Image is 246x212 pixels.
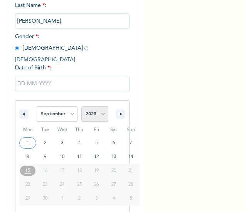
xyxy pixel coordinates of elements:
span: Fri [88,124,105,136]
span: 17 [60,164,64,178]
button: 30 [36,192,54,205]
span: 29 [25,192,30,205]
button: 17 [54,164,71,178]
button: 22 [19,178,37,192]
button: 6 [105,136,123,150]
button: 18 [71,164,88,178]
button: 26 [88,178,105,192]
span: 26 [94,178,99,192]
span: Sun [122,124,140,136]
span: 25 [77,178,82,192]
button: 11 [71,150,88,164]
input: DD-MM-YYYY [15,76,130,91]
button: 3 [54,136,71,150]
button: 4 [71,136,88,150]
span: 18 [77,164,82,178]
span: Last Name : [15,3,130,24]
span: 19 [94,164,99,178]
span: Thu [71,124,88,136]
button: 9 [36,150,54,164]
span: Sat [105,124,123,136]
span: Gender : [DEMOGRAPHIC_DATA] [DEMOGRAPHIC_DATA] [15,34,92,62]
span: 12 [94,150,99,164]
span: 2 [44,136,46,150]
span: 3 [61,136,63,150]
span: 27 [111,178,116,192]
span: Mon [19,124,37,136]
span: 24 [60,178,64,192]
span: 6 [113,136,115,150]
input: Enter your last name [15,13,130,29]
button: 7 [122,136,140,150]
span: 14 [128,150,133,164]
span: 16 [43,164,47,178]
button: 27 [105,178,123,192]
button: 14 [122,150,140,164]
button: 10 [54,150,71,164]
button: 8 [19,150,37,164]
span: 8 [27,150,29,164]
span: 13 [111,150,116,164]
button: 20 [105,164,123,178]
button: 1 [19,136,37,150]
button: 15 [19,164,37,178]
span: 9 [44,150,46,164]
span: 1 [27,136,29,150]
span: 28 [128,178,133,192]
span: 21 [128,164,133,178]
span: 20 [111,164,116,178]
button: 24 [54,178,71,192]
span: 11 [77,150,82,164]
button: 16 [36,164,54,178]
button: 21 [122,164,140,178]
button: 19 [88,164,105,178]
span: 4 [78,136,81,150]
button: 5 [88,136,105,150]
span: Tue [36,124,54,136]
button: 25 [71,178,88,192]
span: 30 [43,192,47,205]
span: 10 [60,150,64,164]
span: 5 [95,136,98,150]
span: 23 [43,178,47,192]
button: 23 [36,178,54,192]
button: 29 [19,192,37,205]
span: 15 [25,164,30,178]
span: 22 [25,178,30,192]
button: 28 [122,178,140,192]
span: 7 [130,136,132,150]
span: Wed [54,124,71,136]
button: 12 [88,150,105,164]
button: 2 [36,136,54,150]
button: 13 [105,150,123,164]
span: Date of Birth : [15,64,51,72]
